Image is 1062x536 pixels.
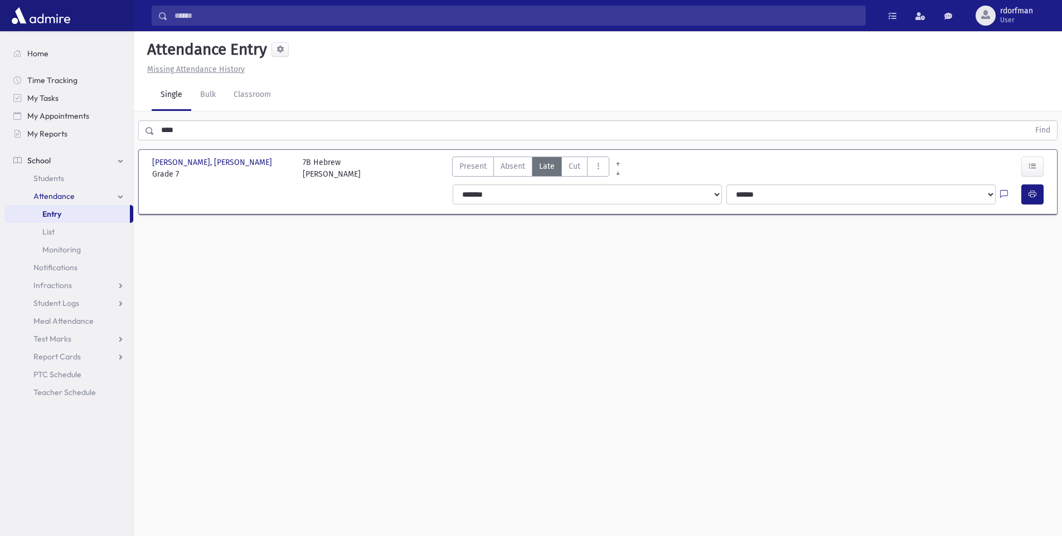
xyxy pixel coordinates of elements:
a: My Tasks [4,89,133,107]
h5: Attendance Entry [143,40,267,59]
span: PTC Schedule [33,369,81,379]
a: Report Cards [4,348,133,366]
span: [PERSON_NAME], [PERSON_NAME] [152,157,274,168]
span: My Appointments [27,111,89,121]
a: Entry [4,205,130,223]
u: Missing Attendance History [147,65,245,74]
span: List [42,227,55,237]
span: Notifications [33,262,77,272]
span: Students [33,173,64,183]
a: Attendance [4,187,133,205]
a: PTC Schedule [4,366,133,383]
a: List [4,223,133,241]
a: Single [152,80,191,111]
span: Home [27,48,49,59]
a: School [4,152,133,169]
a: Time Tracking [4,71,133,89]
button: Find [1029,121,1057,140]
a: Infractions [4,276,133,294]
a: Classroom [225,80,280,111]
span: Student Logs [33,298,79,308]
span: Late [539,160,555,172]
span: Infractions [33,280,72,290]
a: Notifications [4,259,133,276]
span: Present [459,160,487,172]
a: Meal Attendance [4,312,133,330]
a: Teacher Schedule [4,383,133,401]
a: Bulk [191,80,225,111]
a: My Appointments [4,107,133,125]
span: Report Cards [33,352,81,362]
div: 7B Hebrew [PERSON_NAME] [303,157,361,180]
span: My Reports [27,129,67,139]
span: Monitoring [42,245,81,255]
span: Attendance [33,191,75,201]
a: Student Logs [4,294,133,312]
a: Missing Attendance History [143,65,245,74]
span: Grade 7 [152,168,292,180]
div: AttTypes [452,157,609,180]
a: Monitoring [4,241,133,259]
span: Teacher Schedule [33,387,96,397]
span: rdorfman [1000,7,1033,16]
input: Search [168,6,865,26]
span: Time Tracking [27,75,77,85]
span: My Tasks [27,93,59,103]
span: Absent [501,160,525,172]
span: Test Marks [33,334,71,344]
span: School [27,155,51,165]
span: Cut [569,160,580,172]
span: User [1000,16,1033,25]
img: AdmirePro [9,4,73,27]
span: Meal Attendance [33,316,94,326]
a: Home [4,45,133,62]
a: Students [4,169,133,187]
a: Test Marks [4,330,133,348]
span: Entry [42,209,61,219]
a: My Reports [4,125,133,143]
